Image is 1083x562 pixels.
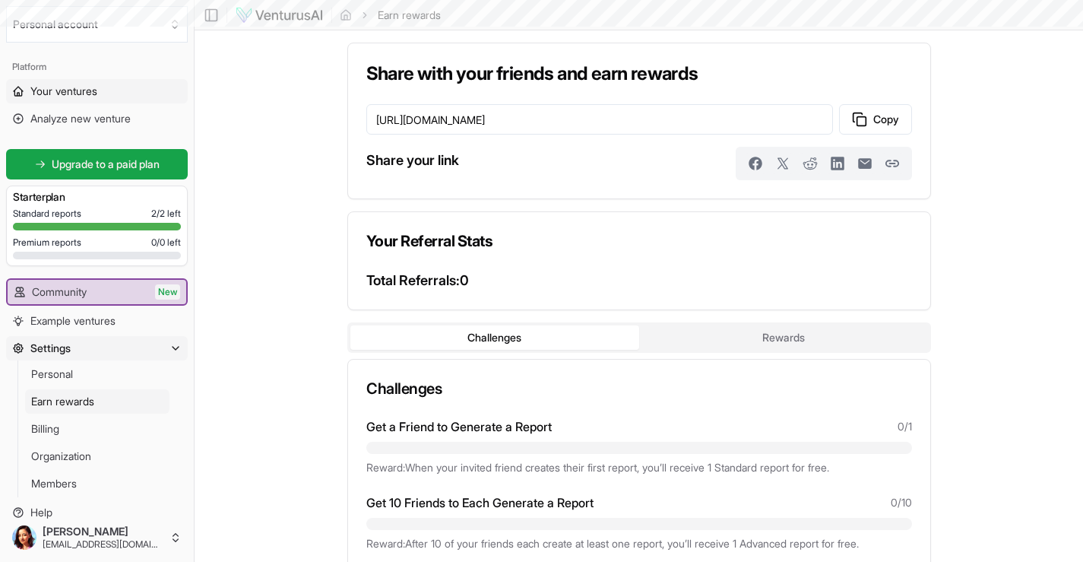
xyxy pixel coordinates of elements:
h3: Your Referral Stats [366,230,912,252]
span: New [155,284,180,300]
p: Total Referrals: 0 [366,270,912,291]
span: Get 10 Friends to Each Generate a Report [366,494,594,512]
h3: Starter plan [13,189,181,205]
span: Earn rewards [31,394,94,409]
a: Example ventures [6,309,188,333]
span: 2 / 2 left [151,208,181,220]
span: Analyze new venture [30,111,131,126]
div: Rewards [762,330,805,345]
a: Members [25,472,169,496]
div: Challenges [467,330,521,345]
a: Earn rewards [25,389,169,414]
span: Billing [31,421,59,437]
span: Upgrade to a paid plan [52,157,160,172]
button: [PERSON_NAME][EMAIL_ADDRESS][DOMAIN_NAME] [6,519,188,556]
span: Personal [31,367,73,382]
span: [PERSON_NAME] [43,525,163,538]
a: Help [6,500,188,525]
a: Organization [25,444,169,468]
h3: Challenges [366,378,912,399]
span: Help [30,505,52,520]
h3: Share with your friends and earn rewards [366,62,912,86]
span: Members [31,476,77,491]
span: Example ventures [30,313,116,329]
h3: Share your link [366,150,459,171]
span: Standard reports [13,208,81,220]
a: CommunityNew [8,280,186,304]
a: Upgrade to a paid plan [6,149,188,179]
a: Analyze new venture [6,106,188,131]
p: Reward: After 10 of your friends each create at least one report, you’ll receive 1 Advanced repor... [366,536,912,551]
p: Reward: When your invited friend creates their first report, you’ll receive 1 Standard report for... [366,460,912,475]
span: 0 / 10 [891,495,912,510]
button: Settings [6,336,188,360]
span: Settings [30,341,71,356]
span: Get a Friend to Generate a Report [366,418,552,436]
img: ACg8ocIQpsqbEhilr1yutUCCWlHK1LZlIande4ngVWHmeH1w2uwEZh6V=s96-c [12,525,36,550]
span: Organization [31,449,91,464]
span: 0 / 0 left [151,237,181,249]
span: Premium reports [13,237,81,249]
span: Community [32,284,87,300]
span: Your ventures [30,84,97,99]
a: Personal [25,362,169,386]
button: Copy [839,104,912,135]
a: Billing [25,417,169,441]
div: Platform [6,55,188,79]
span: [EMAIL_ADDRESS][DOMAIN_NAME] [43,538,163,551]
a: Your ventures [6,79,188,103]
span: 0 / 1 [898,419,912,434]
